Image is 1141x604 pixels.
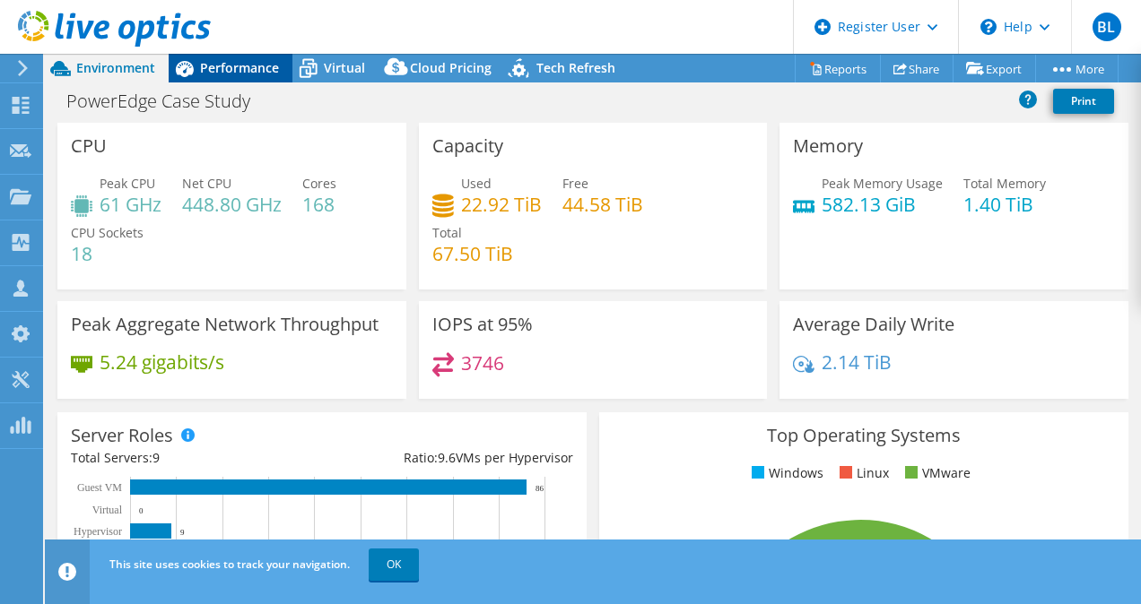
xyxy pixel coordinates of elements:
[613,426,1115,445] h3: Top Operating Systems
[822,352,892,372] h4: 2.14 TiB
[963,194,1046,214] h4: 1.40 TiB
[438,449,456,466] span: 9.6
[180,528,185,537] text: 9
[100,175,155,192] span: Peak CPU
[432,315,533,334] h3: IOPS at 95%
[1093,13,1121,41] span: BL
[461,194,542,214] h4: 22.92 TiB
[461,353,504,373] h4: 3746
[71,448,322,468] div: Total Servers:
[182,194,282,214] h4: 448.80 GHz
[92,504,123,516] text: Virtual
[461,175,492,192] span: Used
[822,194,943,214] h4: 582.13 GiB
[1035,55,1119,82] a: More
[432,244,513,263] h4: 67.50 TiB
[793,315,954,334] h3: Average Daily Write
[562,175,588,192] span: Free
[322,448,573,468] div: Ratio: VMs per Hypervisor
[109,557,350,572] span: This site uses cookies to track your navigation.
[71,244,144,263] h4: 18
[432,224,462,241] span: Total
[71,315,379,334] h3: Peak Aggregate Network Throughput
[139,506,144,515] text: 0
[747,463,823,483] li: Windows
[77,481,122,494] text: Guest VM
[793,136,863,156] h3: Memory
[369,548,419,581] a: OK
[74,525,122,538] text: Hypervisor
[822,175,943,192] span: Peak Memory Usage
[432,136,503,156] h3: Capacity
[200,59,279,76] span: Performance
[901,463,971,483] li: VMware
[182,175,231,192] span: Net CPU
[795,55,881,82] a: Reports
[100,352,224,372] h4: 5.24 gigabits/s
[71,426,173,445] h3: Server Roles
[152,449,160,466] span: 9
[58,91,278,111] h1: PowerEdge Case Study
[410,59,492,76] span: Cloud Pricing
[302,175,336,192] span: Cores
[536,59,615,76] span: Tech Refresh
[562,194,643,214] h4: 44.58 TiB
[953,55,1036,82] a: Export
[71,136,107,156] h3: CPU
[76,59,155,76] span: Environment
[536,484,544,493] text: 86
[71,224,144,241] span: CPU Sockets
[324,59,365,76] span: Virtual
[1053,89,1114,114] a: Print
[100,194,161,214] h4: 61 GHz
[835,463,889,483] li: Linux
[980,19,997,35] svg: \n
[963,175,1046,192] span: Total Memory
[880,55,954,82] a: Share
[302,194,336,214] h4: 168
